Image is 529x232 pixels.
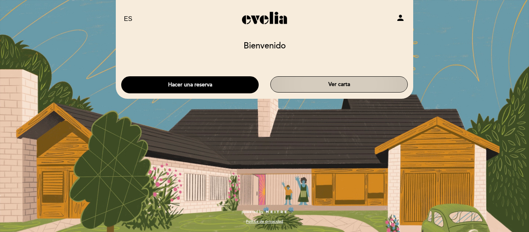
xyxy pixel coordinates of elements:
[270,76,408,93] button: Ver carta
[121,76,259,93] button: Hacer una reserva
[242,209,263,215] span: powered by
[265,210,287,214] img: MEITRE
[246,219,283,224] a: Política de privacidad
[396,13,405,22] i: person
[242,209,287,215] a: powered by
[216,9,313,30] a: Evelia
[396,13,405,25] button: person
[244,41,286,51] h1: Bienvenido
